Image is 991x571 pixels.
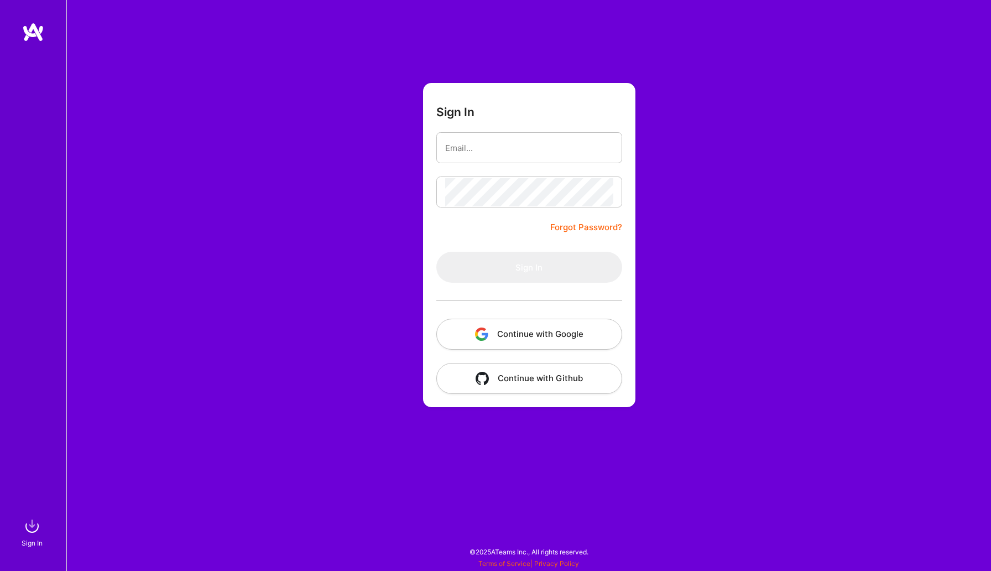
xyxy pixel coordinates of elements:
[436,319,622,350] button: Continue with Google
[22,22,44,42] img: logo
[436,105,474,119] h3: Sign In
[22,537,43,549] div: Sign In
[475,328,488,341] img: icon
[445,134,613,162] input: Email...
[534,559,579,568] a: Privacy Policy
[436,252,622,283] button: Sign In
[478,559,579,568] span: |
[478,559,530,568] a: Terms of Service
[23,515,43,549] a: sign inSign In
[21,515,43,537] img: sign in
[436,363,622,394] button: Continue with Github
[550,221,622,234] a: Forgot Password?
[66,538,991,565] div: © 2025 ATeams Inc., All rights reserved.
[476,372,489,385] img: icon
